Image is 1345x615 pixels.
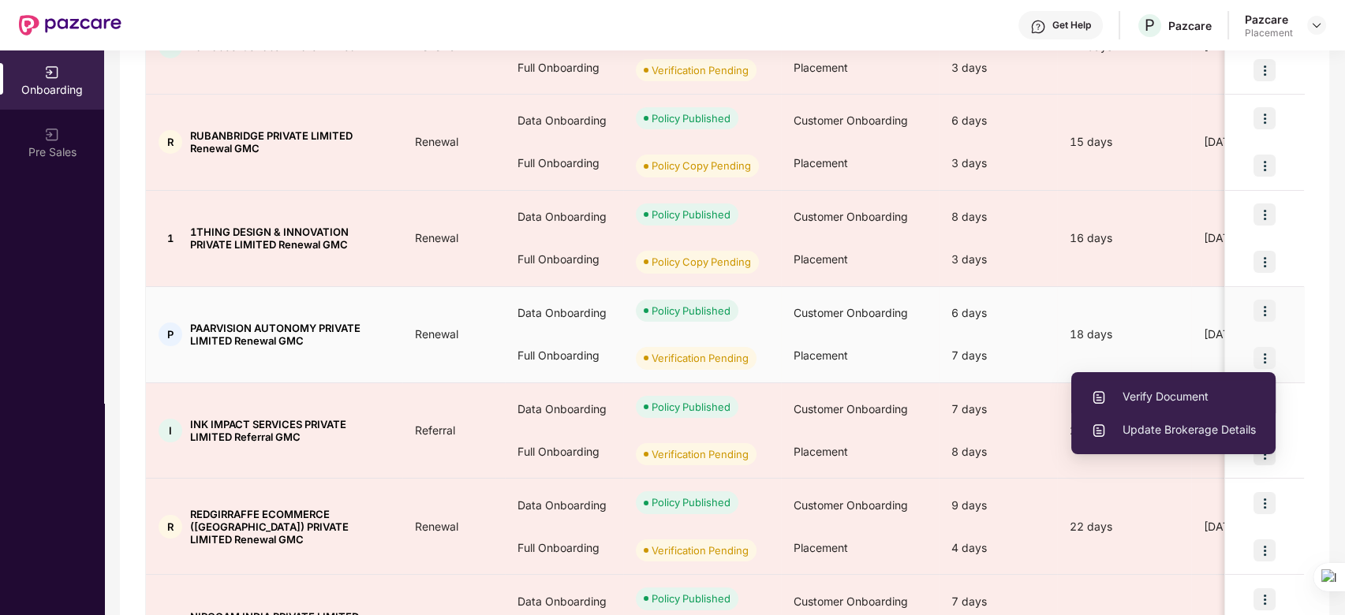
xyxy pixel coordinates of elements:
span: Referral [402,423,468,437]
div: 7 days [939,334,1057,377]
img: icon [1253,588,1276,610]
span: Renewal [402,135,471,148]
div: I [159,419,182,442]
span: Placement [794,445,848,458]
div: 9 days [939,484,1057,527]
span: INK IMPACT SERVICES PRIVATE LIMITED Referral GMC [190,418,390,443]
div: Full Onboarding [505,142,623,184]
div: Policy Copy Pending [652,254,751,270]
div: Policy Published [652,303,730,319]
div: Data Onboarding [505,292,623,334]
div: 3 days [939,142,1057,184]
div: 1 [159,226,182,250]
span: Placement [794,61,848,74]
span: Placement [794,541,848,554]
span: PAARVISION AUTONOMY PRIVATE LIMITED Renewal GMC [190,322,390,347]
div: Verification Pending [652,350,749,366]
div: Verification Pending [652,542,749,558]
span: Customer Onboarding [794,498,908,512]
div: P [159,322,182,346]
span: Renewal [402,327,471,341]
span: Customer Onboarding [794,402,908,416]
div: 6 days [939,99,1057,142]
div: Full Onboarding [505,47,623,89]
div: Verification Pending [652,62,749,78]
div: Data Onboarding [505,388,623,430]
div: Data Onboarding [505,196,623,238]
img: icon [1253,300,1276,322]
span: 1THING DESIGN & INNOVATION PRIVATE LIMITED Renewal GMC [190,225,390,251]
span: Placement [794,156,848,170]
div: 6 days [939,292,1057,334]
img: svg+xml;base64,PHN2ZyBpZD0iVXBsb2FkX0xvZ3MiIGRhdGEtbmFtZT0iVXBsb2FkIExvZ3MiIHhtbG5zPSJodHRwOi8vd3... [1091,423,1107,438]
span: Verify Document [1091,388,1256,405]
img: icon [1253,251,1276,273]
span: Placement [794,252,848,266]
div: Policy Published [652,207,730,222]
div: Verification Pending [652,446,749,462]
img: svg+xml;base64,PHN2ZyB3aWR0aD0iMjAiIGhlaWdodD0iMjAiIHZpZXdCb3g9IjAgMCAyMCAyMCIgZmlsbD0ibm9uZSIgeG... [44,127,60,143]
span: Renewal [402,39,471,53]
span: Update Brokerage Details [1091,421,1256,438]
div: 21 days [1057,422,1191,439]
div: 8 days [939,430,1057,473]
img: icon [1253,492,1276,514]
div: Full Onboarding [505,334,623,377]
img: svg+xml;base64,PHN2ZyB3aWR0aD0iMjAiIGhlaWdodD0iMjAiIHZpZXdCb3g9IjAgMCAyMCAyMCIgZmlsbD0ibm9uZSIgeG... [44,65,60,80]
img: icon [1253,347,1276,369]
div: R [159,130,182,154]
div: 18 days [1057,326,1191,343]
span: Renewal [402,231,471,244]
span: REDGIRRAFFE ECOMMERCE ([GEOGRAPHIC_DATA]) PRIVATE LIMITED Renewal GMC [190,508,390,546]
div: Pazcare [1168,18,1212,33]
div: R [159,515,182,539]
img: svg+xml;base64,PHN2ZyBpZD0iVXBsb2FkX0xvZ3MiIGRhdGEtbmFtZT0iVXBsb2FkIExvZ3MiIHhtbG5zPSJodHRwOi8vd3... [1091,389,1107,405]
div: 16 days [1057,229,1191,247]
img: icon [1253,539,1276,561]
div: Data Onboarding [505,484,623,527]
div: 15 days [1057,133,1191,151]
span: RUBANBRIDGE PRIVATE LIMITED Renewal GMC [190,129,390,155]
span: Customer Onboarding [794,306,908,319]
div: [DATE] [1191,326,1310,343]
div: Policy Published [652,110,730,126]
div: Policy Published [652,591,730,606]
div: 4 days [939,527,1057,569]
div: [DATE] [1191,133,1310,151]
div: 3 days [939,47,1057,89]
img: svg+xml;base64,PHN2ZyBpZD0iSGVscC0zMngzMiIgeG1sbnM9Imh0dHA6Ly93d3cudzMub3JnLzIwMDAvc3ZnIiB3aWR0aD... [1030,19,1046,35]
span: Renewal [402,520,471,533]
span: P [1145,16,1155,35]
img: icon [1253,155,1276,177]
span: Customer Onboarding [794,594,908,608]
div: Pazcare [1245,12,1293,27]
div: Full Onboarding [505,527,623,569]
div: Policy Copy Pending [652,158,751,173]
img: svg+xml;base64,PHN2ZyBpZD0iRHJvcGRvd24tMzJ4MzIiIHhtbG5zPSJodHRwOi8vd3d3LnczLm9yZy8yMDAwL3N2ZyIgd2... [1310,19,1323,32]
span: Customer Onboarding [794,114,908,127]
div: 8 days [939,196,1057,238]
div: Full Onboarding [505,238,623,281]
div: Get Help [1052,19,1091,32]
img: icon [1253,59,1276,81]
img: icon [1253,203,1276,225]
div: Placement [1245,27,1293,39]
span: Customer Onboarding [794,210,908,223]
div: Data Onboarding [505,99,623,142]
span: Placement [794,348,848,362]
div: Policy Published [652,399,730,415]
div: [DATE] [1191,518,1310,535]
img: New Pazcare Logo [19,15,121,35]
div: Full Onboarding [505,430,623,473]
div: 7 days [939,388,1057,430]
div: Policy Published [652,494,730,510]
img: icon [1253,107,1276,129]
div: [DATE] [1191,229,1310,247]
div: 22 days [1057,518,1191,535]
div: 3 days [939,238,1057,281]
